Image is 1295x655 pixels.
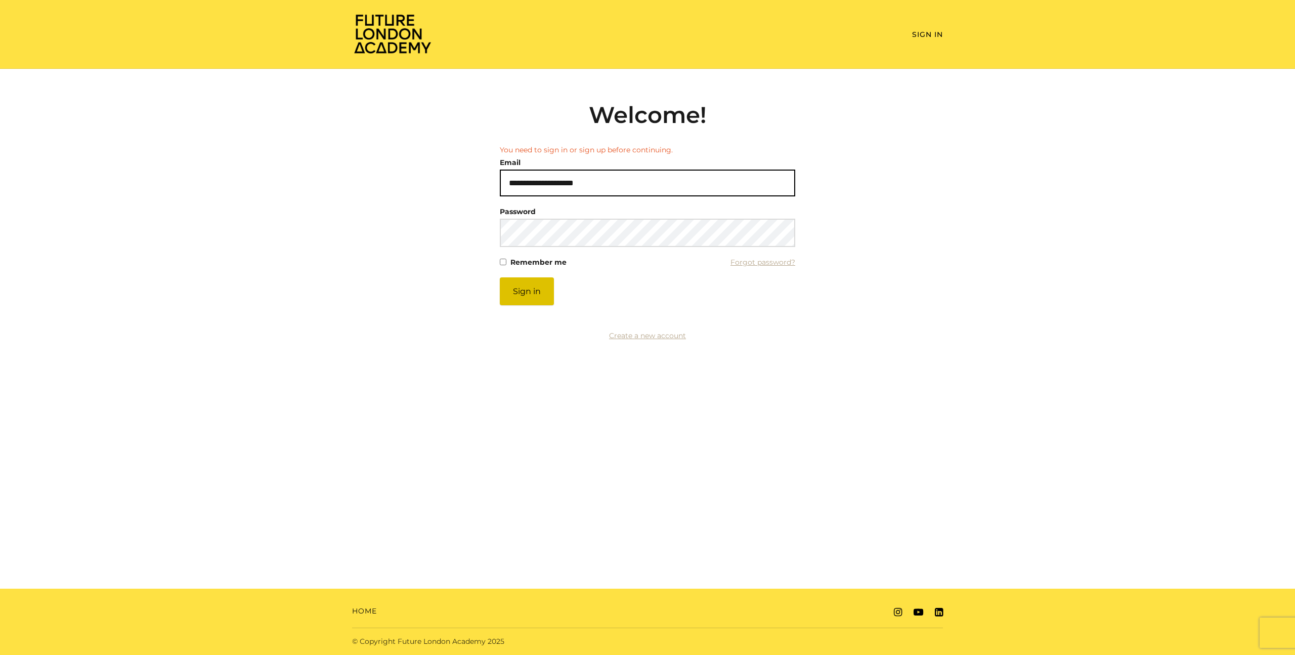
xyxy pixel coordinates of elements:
label: Email [500,155,521,170]
img: Home Page [352,13,433,54]
label: Password [500,204,536,219]
a: Home [352,606,377,617]
label: Remember me [510,255,567,269]
li: You need to sign in or sign up before continuing. [500,145,795,155]
h2: Welcome! [500,101,795,129]
button: Sign in [500,277,554,305]
a: Sign In [912,30,943,39]
label: If you are a human, ignore this field [500,277,508,545]
a: Forgot password? [730,255,795,269]
div: © Copyright Future London Academy 2025 [344,636,647,647]
a: Create a new account [609,331,686,340]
